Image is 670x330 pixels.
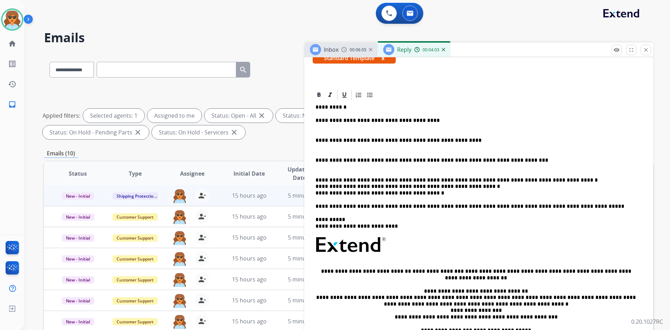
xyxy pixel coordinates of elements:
div: Italic [325,90,335,100]
div: Ordered List [353,90,364,100]
span: New - Initial [62,297,94,305]
p: Applied filters: [43,111,80,120]
div: Status: On Hold - Servicers [152,125,245,139]
mat-icon: person_remove [198,212,206,221]
span: 5 minutes ago [288,192,325,199]
div: Status: On Hold - Pending Parts [43,125,149,139]
span: 15 hours ago [232,276,267,283]
img: agent-avatar [173,293,187,308]
span: New - Initial [62,192,94,200]
img: agent-avatar [173,314,187,329]
span: 5 minutes ago [288,213,325,220]
img: agent-avatar [173,210,187,224]
mat-icon: search [239,66,247,74]
mat-icon: close [258,111,266,120]
span: 15 hours ago [232,296,267,304]
span: New - Initial [62,213,94,221]
h2: Emails [44,31,653,45]
mat-icon: remove_red_eye [613,47,620,53]
span: Status [69,169,87,178]
mat-icon: history [8,80,16,88]
mat-icon: person_remove [198,296,206,305]
span: Shipping Protection [112,192,160,200]
span: New - Initial [62,276,94,284]
span: Customer Support [112,255,158,263]
span: 15 hours ago [232,192,267,199]
span: 15 hours ago [232,234,267,241]
span: Updated Date [284,165,315,182]
div: Bullet List [365,90,375,100]
img: avatar [2,10,22,29]
span: 00:06:05 [350,47,366,53]
span: 15 hours ago [232,213,267,220]
mat-icon: person_remove [198,254,206,263]
span: Standard Template [313,52,396,64]
span: Assignee [180,169,204,178]
span: Customer Support [112,318,158,325]
img: agent-avatar [173,251,187,266]
span: Initial Date [233,169,265,178]
img: agent-avatar [173,230,187,245]
mat-icon: close [643,47,649,53]
div: Status: New - Initial [276,109,349,123]
mat-icon: person_remove [198,317,206,325]
div: Assigned to me [147,109,202,123]
p: Emails (10) [44,149,78,158]
span: New - Initial [62,234,94,242]
span: 15 hours ago [232,317,267,325]
span: Customer Support [112,297,158,305]
span: 5 minutes ago [288,317,325,325]
mat-icon: inbox [8,100,16,109]
span: Type [129,169,142,178]
mat-icon: person_remove [198,191,206,200]
span: 5 minutes ago [288,276,325,283]
div: Underline [339,90,350,100]
span: Customer Support [112,276,158,284]
button: x [381,54,385,62]
span: New - Initial [62,255,94,263]
div: Status: Open - All [204,109,273,123]
span: Inbox [324,46,338,53]
img: agent-avatar [173,272,187,287]
span: 5 minutes ago [288,296,325,304]
mat-icon: fullscreen [628,47,634,53]
span: Customer Support [112,213,158,221]
span: 00:04:03 [423,47,439,53]
span: Customer Support [112,234,158,242]
img: agent-avatar [173,189,187,203]
p: 0.20.1027RC [631,317,663,326]
span: 5 minutes ago [288,234,325,241]
span: 15 hours ago [232,255,267,262]
div: Bold [314,90,324,100]
mat-icon: list_alt [8,60,16,68]
span: New - Initial [62,318,94,325]
mat-icon: person_remove [198,275,206,284]
mat-icon: home [8,39,16,48]
div: Selected agents: 1 [83,109,144,123]
mat-icon: close [230,128,238,137]
mat-icon: person_remove [198,233,206,242]
span: Reply [397,46,411,53]
mat-icon: close [134,128,142,137]
span: 5 minutes ago [288,255,325,262]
